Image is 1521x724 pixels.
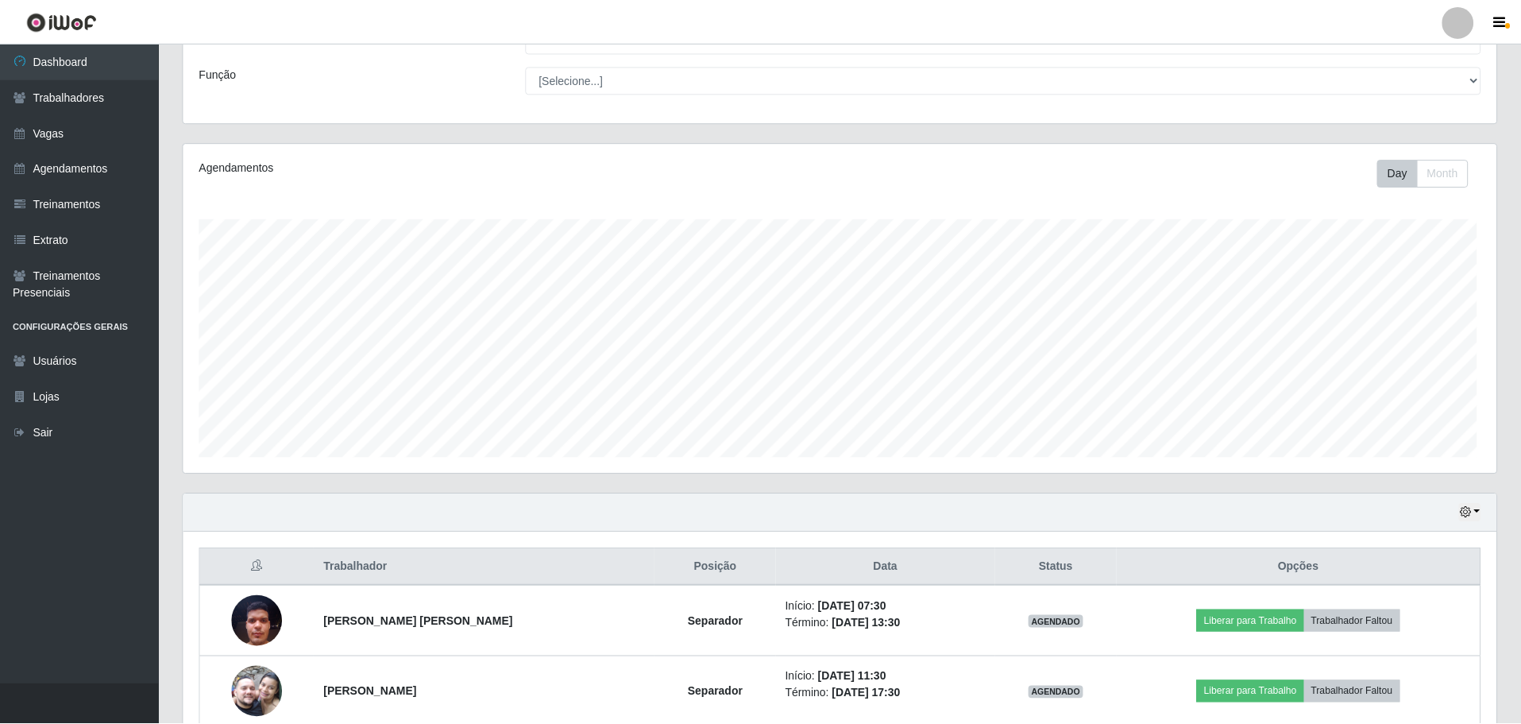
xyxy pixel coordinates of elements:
[1119,549,1484,587] th: Opções
[1199,681,1307,703] button: Liberar para Trabalho
[199,160,721,176] div: Agendamentos
[689,615,744,628] strong: Separador
[1199,610,1307,633] button: Liberar para Trabalho
[787,669,988,686] li: Início:
[689,686,744,699] strong: Separador
[1307,681,1403,703] button: Trabalhador Faltou
[199,67,237,83] label: Função
[820,600,888,613] time: [DATE] 07:30
[787,686,988,703] li: Término:
[26,12,97,32] img: CoreUI Logo
[998,549,1119,587] th: Status
[1380,160,1472,188] div: First group
[1031,616,1087,629] span: AGENDADO
[834,617,902,629] time: [DATE] 13:30
[834,687,902,700] time: [DATE] 17:30
[324,615,514,628] strong: [PERSON_NAME] [PERSON_NAME]
[787,598,988,615] li: Início:
[1380,160,1421,188] button: Day
[1380,160,1484,188] div: Toolbar with button groups
[1031,687,1087,699] span: AGENDADO
[232,587,283,655] img: 1740566003126.jpeg
[656,549,778,587] th: Posição
[315,549,656,587] th: Trabalhador
[778,549,998,587] th: Data
[820,671,888,683] time: [DATE] 11:30
[1420,160,1472,188] button: Month
[787,615,988,632] li: Término:
[324,686,417,699] strong: [PERSON_NAME]
[1307,610,1403,633] button: Trabalhador Faltou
